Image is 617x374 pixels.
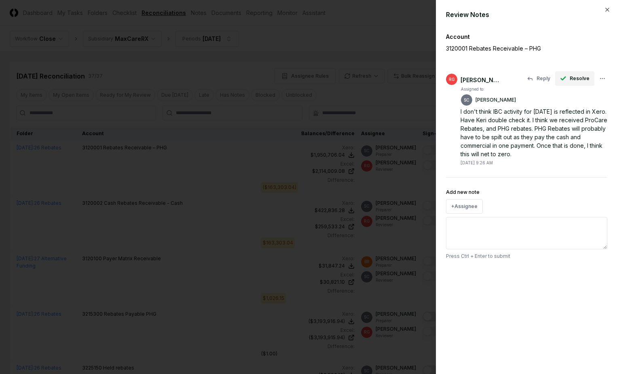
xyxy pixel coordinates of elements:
[446,189,480,195] label: Add new note
[446,199,483,214] button: +Assignee
[446,10,607,19] div: Review Notes
[464,97,469,103] span: SC
[522,71,555,86] button: Reply
[475,96,516,104] p: [PERSON_NAME]
[446,44,579,53] p: 3120001 Rebates Receivable – PHG
[461,76,501,84] div: [PERSON_NAME]
[555,71,594,86] button: Resolve
[570,75,590,82] span: Resolve
[446,32,607,41] div: Account
[449,76,455,83] span: RG
[446,253,607,260] p: Press Ctrl + Enter to submit
[461,86,516,93] td: Assigned to:
[461,160,493,166] div: [DATE] 9:26 AM
[461,107,607,158] div: I don't think IBC activity for [DATE] is reflected in Xero. Have Keri double check it. I think we...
